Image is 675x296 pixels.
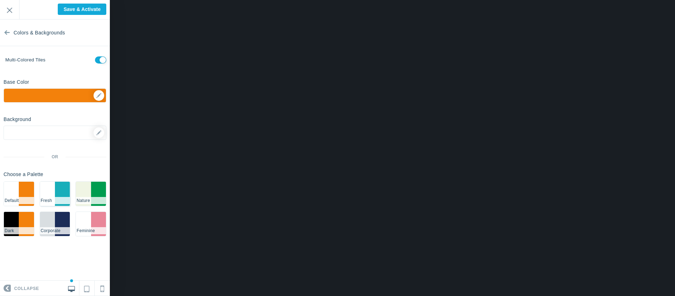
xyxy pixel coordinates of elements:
[76,212,91,236] li: #ffffff
[4,212,19,236] li: #000000
[76,182,91,206] li: #f0f5e4
[40,212,55,236] li: #d9dee1
[58,4,106,15] input: Save & Activate
[4,227,34,234] li: Dark
[95,56,106,64] input: Use multiple colors for categories and topics
[13,20,65,46] span: Colors & Backgrounds
[4,89,106,106] div: ▼
[55,212,70,236] li: #1b2c58
[5,57,45,64] label: Use multiple colors for categories and topics
[91,212,106,236] li: #e98698
[55,182,70,206] li: #18AEBA
[14,281,39,296] span: Collapse
[44,154,66,160] span: OR
[40,182,55,206] li: #ffffff
[40,227,70,234] li: Corporate
[40,197,70,204] li: Fresh
[4,117,31,122] h6: Background
[19,182,34,206] li: #f3810b
[76,227,106,234] li: Feminine
[4,182,19,206] li: #ffffff
[91,182,106,206] li: #009d50
[4,171,106,178] p: Choose a Palette
[19,212,34,236] li: #f3810b
[76,197,106,204] li: Nature
[4,80,29,85] h6: Base Color
[4,197,34,204] li: Default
